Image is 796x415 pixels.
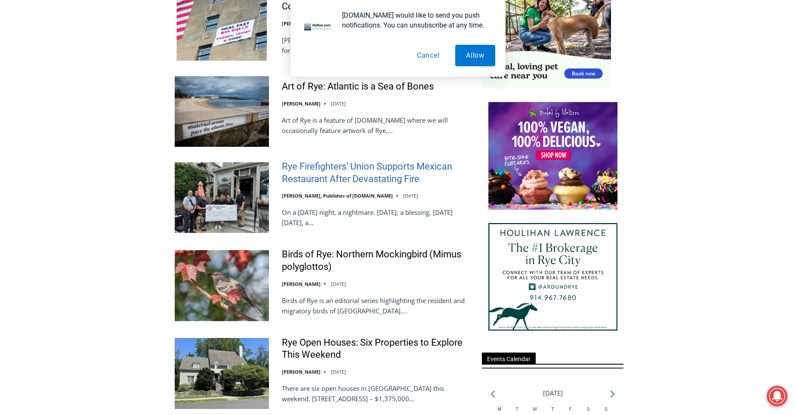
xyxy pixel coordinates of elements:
[175,250,269,321] img: Birds of Rye: Northern Mockingbird (Mimus polyglottos)
[403,192,418,199] time: [DATE]
[282,281,321,287] a: [PERSON_NAME]
[533,407,537,412] span: W
[497,407,501,412] span: M
[282,100,321,107] a: [PERSON_NAME]
[335,10,495,30] div: [DOMAIN_NAME] would like to send you push notifications. You can unsubscribe at any time.
[331,281,346,287] time: [DATE]
[282,248,471,273] a: Birds of Rye: Northern Mockingbird (Mimus polyglottos)
[605,407,608,412] span: S
[455,45,495,66] button: Allow
[282,161,471,185] a: Rye Firefighters’ Union Supports Mexican Restaurant After Devastating Fire
[491,390,495,398] a: Previous month
[282,337,471,361] a: Rye Open Houses: Six Properties to Explore This Weekend
[551,407,554,412] span: T
[488,102,617,210] img: Baked by Melissa
[225,86,399,105] span: Intern @ [DOMAIN_NAME]
[217,0,407,84] div: "We would have speakers with experience in local journalism speak to us about their experiences a...
[406,45,450,66] button: Cancel
[282,115,471,136] p: Art of Rye is a feature of [DOMAIN_NAME] where we will occasionally feature artwork of Rye,…
[488,223,617,331] img: Houlihan Lawrence The #1 Brokerage in Rye City
[262,9,299,33] h4: Book [PERSON_NAME]'s Good Humor for Your Event
[256,3,311,39] a: Book [PERSON_NAME]'s Good Humor for Your Event
[282,207,471,228] p: On a [DATE] night, a nightmare. [DATE], a blessing. [DATE][DATE], a…
[89,54,126,103] div: "[PERSON_NAME]'s draw is the fine variety of pristine raw fish kept on hand"
[543,387,563,399] li: [DATE]
[175,162,269,233] img: Rye Firefighters’ Union Supports Mexican Restaurant After Devastating Fire
[175,76,269,147] img: Art of Rye: Atlantic is a Sea of Bones
[282,81,434,93] a: Art of Rye: Atlantic is a Sea of Bones
[301,10,335,45] img: notification icon
[331,100,346,107] time: [DATE]
[56,15,213,24] div: Birthdays, Graduations, Any Private Event
[207,84,417,107] a: Intern @ [DOMAIN_NAME]
[282,192,393,199] a: [PERSON_NAME], Publisher of [DOMAIN_NAME]
[516,407,518,412] span: T
[3,89,84,121] span: Open Tues. - Sun. [PHONE_NUMBER]
[482,353,536,364] span: Events Calendar
[282,369,321,375] a: [PERSON_NAME]
[610,390,615,398] a: Next month
[0,87,86,107] a: Open Tues. - Sun. [PHONE_NUMBER]
[175,338,269,409] img: Rye Open Houses: Six Properties to Explore This Weekend
[282,295,471,316] p: Birds of Rye is an editorial series highlighting the resident and migratory birds of [GEOGRAPHIC_...
[587,407,590,412] span: S
[569,407,572,412] span: F
[331,369,346,375] time: [DATE]
[282,383,471,404] p: There are six open houses in [GEOGRAPHIC_DATA] this weekend. [STREET_ADDRESS] – $1,375,000…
